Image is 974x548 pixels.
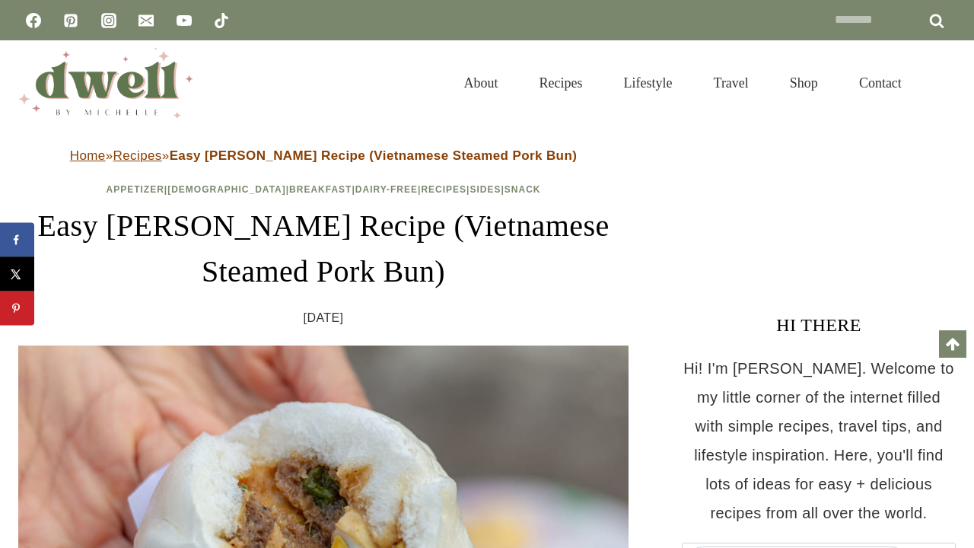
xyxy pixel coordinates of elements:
a: Instagram [94,5,124,36]
a: [DEMOGRAPHIC_DATA] [167,184,286,195]
a: Pinterest [56,5,86,36]
a: Shop [769,56,839,110]
p: Hi! I'm [PERSON_NAME]. Welcome to my little corner of the internet filled with simple recipes, tr... [682,354,956,527]
a: Appetizer [106,184,164,195]
a: Travel [693,56,769,110]
a: Snack [505,184,541,195]
nav: Primary Navigation [444,56,922,110]
a: Recipes [421,184,466,195]
strong: Easy [PERSON_NAME] Recipe (Vietnamese Steamed Pork Bun) [170,148,578,163]
a: Breakfast [289,184,352,195]
a: Home [70,148,106,163]
span: | | | | | | [106,184,540,195]
a: Facebook [18,5,49,36]
a: Recipes [519,56,603,110]
a: Email [131,5,161,36]
a: Sides [469,184,501,195]
a: YouTube [169,5,199,36]
span: » » [70,148,578,163]
button: View Search Form [930,70,956,96]
a: Dairy-Free [355,184,418,195]
time: [DATE] [304,307,344,330]
h3: HI THERE [682,311,956,339]
img: DWELL by michelle [18,48,193,118]
h1: Easy [PERSON_NAME] Recipe (Vietnamese Steamed Pork Bun) [18,203,629,295]
a: Scroll to top [939,330,966,358]
a: About [444,56,519,110]
a: Recipes [113,148,162,163]
a: Contact [839,56,922,110]
a: TikTok [206,5,237,36]
a: Lifestyle [603,56,693,110]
